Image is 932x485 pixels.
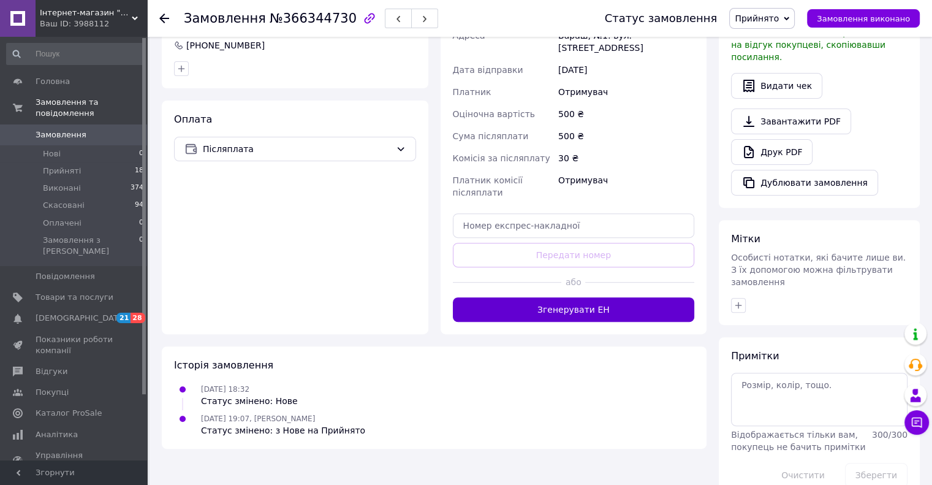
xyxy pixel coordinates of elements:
[43,148,61,159] span: Нові
[731,109,851,134] a: Завантажити PDF
[43,166,81,177] span: Прийняті
[159,12,169,25] div: Повернутися назад
[36,429,78,440] span: Аналітика
[731,253,906,287] span: Особисті нотатки, які бачите лише ви. З їх допомогою можна фільтрувати замовлення
[36,450,113,472] span: Управління сайтом
[43,218,81,229] span: Оплачені
[203,142,391,156] span: Післяплата
[731,73,822,99] button: Видати чек
[556,169,697,204] div: Отримувач
[135,200,143,211] span: 94
[904,410,929,435] button: Чат з покупцем
[43,183,81,194] span: Виконані
[556,125,697,147] div: 500 ₴
[556,103,697,125] div: 500 ₴
[605,12,718,25] div: Статус замовлення
[36,313,126,324] span: [DEMOGRAPHIC_DATA]
[731,430,865,452] span: Відображається тільки вам, покупець не бачить примітки
[116,313,131,323] span: 21
[131,183,143,194] span: 374
[201,385,249,394] span: [DATE] 18:32
[36,366,67,377] span: Відгуки
[139,148,143,159] span: 0
[36,408,102,419] span: Каталог ProSale
[731,139,813,165] a: Друк PDF
[185,39,266,52] div: [PHONE_NUMBER]
[174,359,273,371] span: Історія замовлення
[731,170,878,196] button: Дублювати замовлення
[201,395,298,407] div: Статус змінено: Нове
[135,166,143,177] span: 18
[201,424,365,437] div: Статус змінено: з Нове на Прийнято
[731,350,779,362] span: Примітки
[453,31,485,40] span: Адреса
[453,87,491,97] span: Платник
[556,81,697,103] div: Отримувач
[817,14,910,23] span: Замовлення виконано
[872,430,907,440] span: 300 / 300
[556,25,697,59] div: Вараш, №1: вул. [STREET_ADDRESS]
[36,271,95,282] span: Повідомлення
[453,297,695,322] button: Згенерувати ЕН
[40,18,147,29] div: Ваш ID: 3988112
[36,334,113,356] span: Показники роботи компанії
[556,147,697,169] div: 30 ₴
[453,109,535,119] span: Оціночна вартість
[453,131,529,141] span: Сума післяплати
[561,276,585,288] span: або
[556,59,697,81] div: [DATE]
[201,414,315,423] span: [DATE] 19:07, [PERSON_NAME]
[43,200,85,211] span: Скасовані
[139,218,143,229] span: 0
[174,113,212,125] span: Оплата
[270,11,357,26] span: №366344730
[453,213,695,238] input: Номер експрес-накладної
[807,9,920,28] button: Замовлення виконано
[731,28,903,62] span: У вас є 30 днів, щоб відправити запит на відгук покупцеві, скопіювавши посилання.
[453,65,523,75] span: Дата відправки
[184,11,266,26] span: Замовлення
[735,13,779,23] span: Прийнято
[36,76,70,87] span: Головна
[36,97,147,119] span: Замовлення та повідомлення
[36,387,69,398] span: Покупці
[731,233,760,245] span: Мітки
[36,129,86,140] span: Замовлення
[139,235,143,257] span: 0
[131,313,145,323] span: 28
[453,153,550,163] span: Комісія за післяплату
[6,43,145,65] input: Пошук
[453,175,523,197] span: Платник комісії післяплати
[40,7,132,18] span: Інтернет-магазин "Bag Market"
[36,292,113,303] span: Товари та послуги
[43,235,139,257] span: Замовлення з [PERSON_NAME]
